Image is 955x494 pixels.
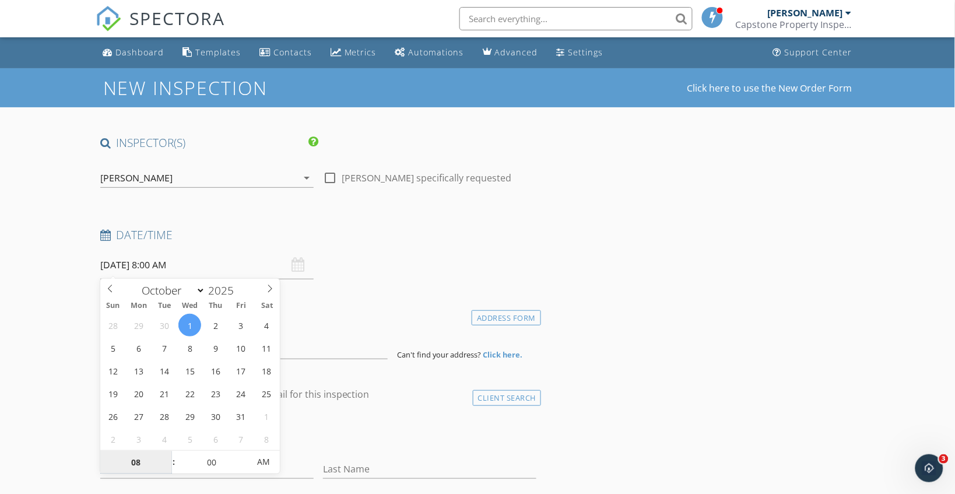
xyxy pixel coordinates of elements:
span: October 15, 2025 [178,359,201,382]
span: Thu [203,302,229,310]
span: October 1, 2025 [178,314,201,337]
span: October 23, 2025 [204,382,227,405]
div: Contacts [273,47,312,58]
span: October 12, 2025 [101,359,124,382]
a: Automations (Basic) [391,42,469,64]
span: October 26, 2025 [101,405,124,428]
span: October 8, 2025 [178,337,201,359]
span: October 29, 2025 [178,405,201,428]
span: November 6, 2025 [204,428,227,450]
span: October 10, 2025 [230,337,252,359]
span: Wed [177,302,203,310]
h4: Location [100,307,536,323]
span: November 7, 2025 [230,428,252,450]
div: [PERSON_NAME] [767,7,843,19]
span: SPECTORA [129,6,225,30]
span: October 2, 2025 [204,314,227,337]
span: October 17, 2025 [230,359,252,382]
span: October 5, 2025 [101,337,124,359]
a: Metrics [326,42,381,64]
span: October 16, 2025 [204,359,227,382]
a: SPECTORA [96,16,225,40]
a: Support Center [768,42,857,64]
input: Search everything... [459,7,693,30]
span: October 4, 2025 [255,314,278,337]
span: October 20, 2025 [127,382,150,405]
span: Click to toggle [247,450,279,474]
span: October 31, 2025 [230,405,252,428]
span: October 11, 2025 [255,337,278,359]
div: Advanced [495,47,538,58]
span: November 5, 2025 [178,428,201,450]
span: Fri [229,302,254,310]
div: Metrics [345,47,377,58]
a: Dashboard [98,42,168,64]
a: Settings [552,42,608,64]
span: October 21, 2025 [153,382,175,405]
a: Click here to use the New Order Form [687,83,852,93]
h4: Date/Time [100,227,536,243]
span: October 14, 2025 [153,359,175,382]
div: [PERSON_NAME] [100,173,173,183]
span: November 2, 2025 [101,428,124,450]
span: October 28, 2025 [153,405,175,428]
span: October 3, 2025 [230,314,252,337]
h4: INSPECTOR(S) [100,135,318,150]
iframe: Intercom live chat [915,454,943,482]
span: October 7, 2025 [153,337,175,359]
div: Address Form [472,310,541,326]
span: Can't find your address? [397,349,481,360]
a: Contacts [255,42,317,64]
div: Settings [568,47,603,58]
span: Sun [100,302,126,310]
label: Enable Client CC email for this inspection [190,388,370,400]
div: Templates [195,47,241,58]
span: November 4, 2025 [153,428,175,450]
div: Capstone Property Inspections [735,19,852,30]
span: Mon [126,302,152,310]
span: October 19, 2025 [101,382,124,405]
span: : [172,450,175,474]
input: Year [205,283,244,298]
h1: New Inspection [103,78,361,98]
i: arrow_drop_down [300,171,314,185]
span: November 8, 2025 [255,428,278,450]
strong: Click here. [483,349,522,360]
span: Tue [152,302,177,310]
span: October 30, 2025 [204,405,227,428]
span: October 6, 2025 [127,337,150,359]
div: Dashboard [115,47,164,58]
span: September 28, 2025 [101,314,124,337]
span: October 25, 2025 [255,382,278,405]
label: [PERSON_NAME] specifically requested [342,172,511,184]
span: October 18, 2025 [255,359,278,382]
span: October 27, 2025 [127,405,150,428]
div: Client Search [473,390,542,406]
span: September 29, 2025 [127,314,150,337]
a: Advanced [478,42,543,64]
span: October 9, 2025 [204,337,227,359]
span: Sat [254,302,280,310]
span: October 24, 2025 [230,382,252,405]
img: The Best Home Inspection Software - Spectora [96,6,121,31]
span: November 3, 2025 [127,428,150,450]
a: Templates [178,42,245,64]
span: October 22, 2025 [178,382,201,405]
div: Support Center [784,47,852,58]
span: 3 [939,454,949,464]
input: Select date [100,251,314,279]
span: October 13, 2025 [127,359,150,382]
div: Automations [409,47,464,58]
span: November 1, 2025 [255,405,278,428]
span: September 30, 2025 [153,314,175,337]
